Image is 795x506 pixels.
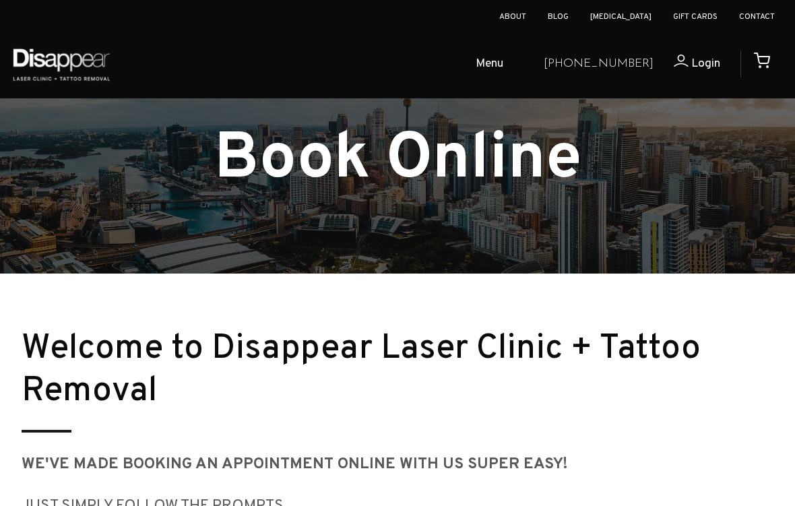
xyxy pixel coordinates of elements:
[544,55,654,74] a: [PHONE_NUMBER]
[739,11,775,22] a: Contact
[654,55,720,74] a: Login
[428,43,533,86] a: Menu
[499,11,526,22] a: About
[10,40,113,88] img: Disappear - Laser Clinic and Tattoo Removal Services in Sydney, Australia
[548,11,569,22] a: Blog
[123,43,533,86] ul: Open Mobile Menu
[11,129,784,192] h1: Book Online
[22,455,568,474] strong: We've made booking AN appointment ONLINE WITH US SUPER EASY!
[673,11,718,22] a: Gift Cards
[590,11,651,22] a: [MEDICAL_DATA]
[22,327,701,413] small: Welcome to Disappear Laser Clinic + Tattoo Removal
[691,56,720,71] span: Login
[476,55,503,74] span: Menu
